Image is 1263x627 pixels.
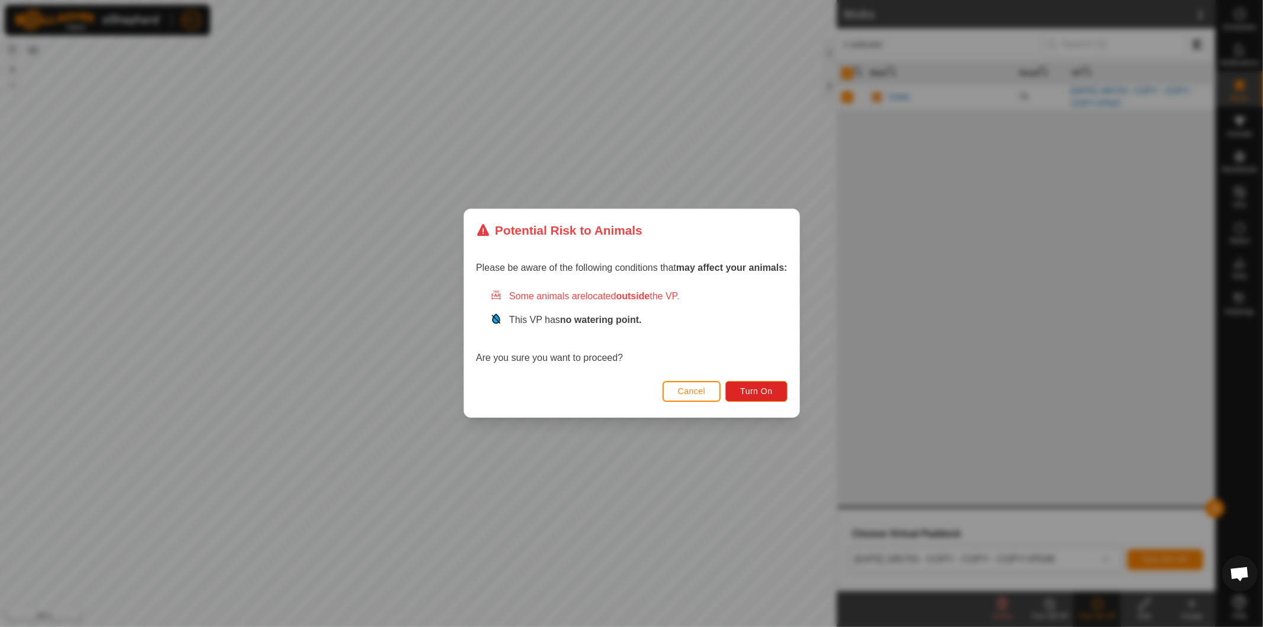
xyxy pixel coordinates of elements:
div: Potential Risk to Animals [476,221,642,239]
div: Open chat [1222,556,1258,591]
div: Are you sure you want to proceed? [476,290,788,366]
strong: outside [616,292,650,302]
span: Please be aware of the following conditions that [476,263,788,273]
strong: may affect your animals: [676,263,788,273]
span: Turn On [740,387,772,396]
button: Turn On [725,381,787,402]
span: This VP has [509,315,642,325]
strong: no watering point. [560,315,642,325]
div: Some animals are [490,290,788,304]
span: located the VP. [586,292,680,302]
span: Cancel [677,387,705,396]
button: Cancel [662,381,721,402]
